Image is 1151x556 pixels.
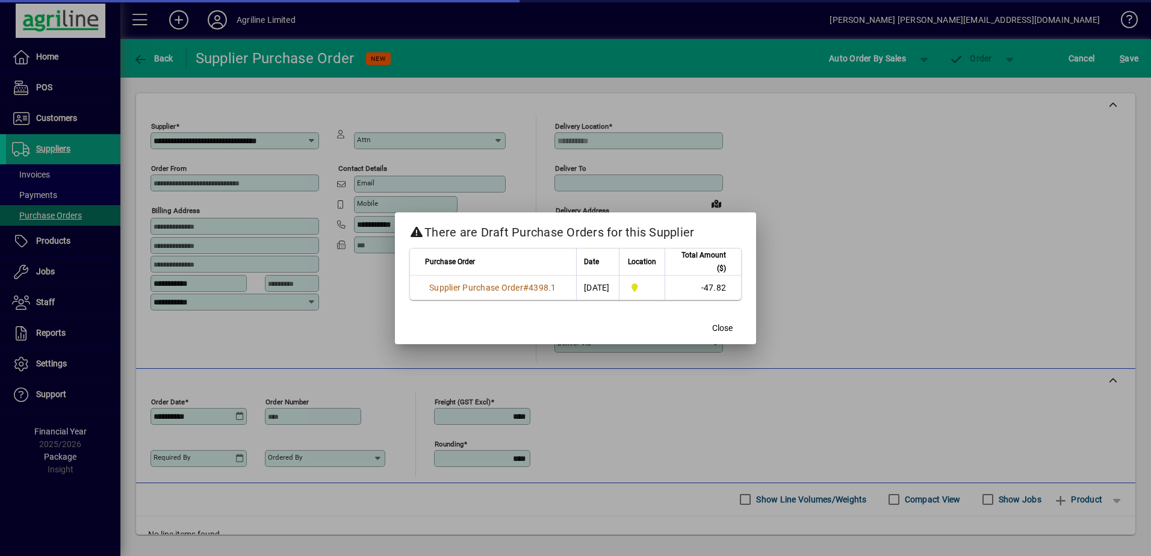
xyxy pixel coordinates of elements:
button: Close [703,318,742,339]
span: Location [628,255,656,268]
span: Supplier Purchase Order [429,283,523,292]
td: -47.82 [665,276,741,300]
span: Date [584,255,599,268]
h2: There are Draft Purchase Orders for this Supplier [395,212,756,247]
span: Close [712,322,733,335]
span: 4398.1 [529,283,556,292]
a: Supplier Purchase Order#4398.1 [425,281,560,294]
span: # [523,283,529,292]
span: Purchase Order [425,255,475,268]
span: Dargaville [627,281,657,294]
td: [DATE] [576,276,619,300]
span: Total Amount ($) [672,249,726,275]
